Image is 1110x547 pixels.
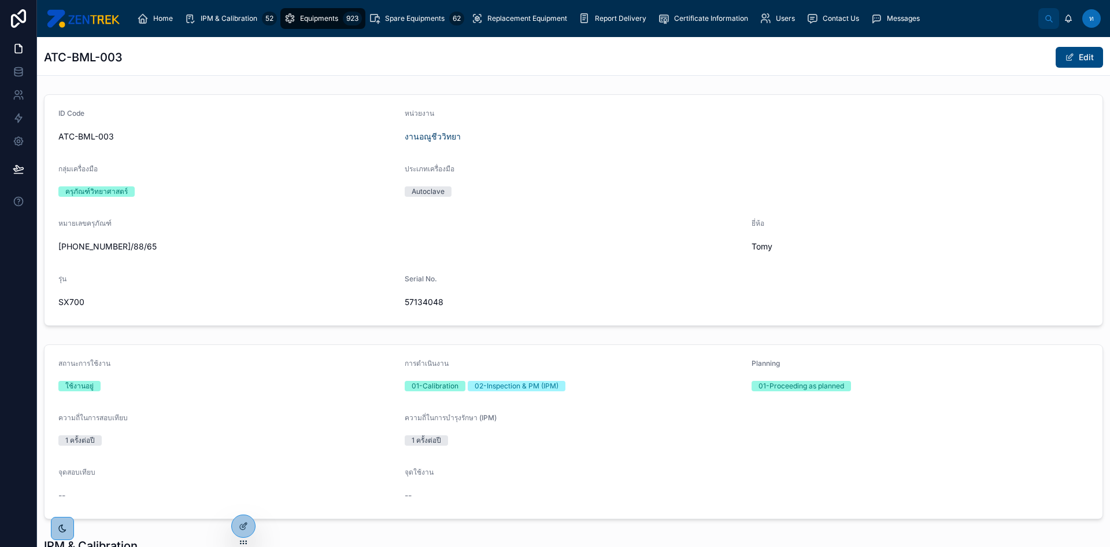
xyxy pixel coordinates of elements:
[674,14,748,23] span: Certificate Information
[405,274,437,283] span: Serial No.
[756,8,803,29] a: Users
[475,381,558,391] div: 02-Inspection & PM (IPM)
[405,109,434,118] span: หน่วยงาน
[752,359,780,368] span: Planning
[58,109,84,118] span: ID Code
[300,14,338,23] span: Equipments
[58,359,110,368] span: สถานะการใช้งาน
[1089,14,1094,23] span: ท
[758,381,844,391] div: 01-Proceeding as planned
[405,413,497,422] span: ความถี่ในการบำรุงรักษา (IPM)
[58,413,128,422] span: ความถี่ในการสอบเทียบ
[343,12,362,25] div: 923
[823,14,859,23] span: Contact Us
[405,490,412,501] span: --
[58,274,66,283] span: รุ่น
[405,359,449,368] span: การดำเนินงาน
[654,8,756,29] a: Certificate Information
[752,219,764,227] span: ยี่ห้อ
[365,8,468,29] a: Spare Equipments62
[65,186,128,197] div: ครุภัณฑ์วิทยาศาสตร์
[887,14,920,23] span: Messages
[405,131,461,142] a: งานอณูชีววิทยา
[58,296,395,308] span: SX700
[867,8,928,29] a: Messages
[405,164,454,173] span: ประเภทเครื่องมือ
[752,241,1089,252] span: Tomy
[58,241,742,252] span: [PHONE_NUMBER]/88/65
[1056,47,1103,68] button: Edit
[134,8,181,29] a: Home
[46,9,120,28] img: App logo
[58,468,95,476] span: จุดสอบเทียบ
[58,219,112,227] span: หมายเลขครุภัณฑ์
[129,6,1038,31] div: scrollable content
[58,164,98,173] span: กลุ่มเครื่องมือ
[468,8,575,29] a: Replacement Equipment
[65,381,94,391] div: ใช้งานอยู่
[280,8,365,29] a: Equipments923
[65,435,95,446] div: 1 ครั้งต่อปี
[449,12,464,25] div: 62
[487,14,567,23] span: Replacement Equipment
[153,14,173,23] span: Home
[405,468,434,476] span: จุดใช้งาน
[595,14,646,23] span: Report Delivery
[181,8,280,29] a: IPM & Calibration52
[58,490,65,501] span: --
[385,14,445,23] span: Spare Equipments
[776,14,795,23] span: Users
[412,381,458,391] div: 01-Calibration
[575,8,654,29] a: Report Delivery
[412,435,441,446] div: 1 ครั้งต่อปี
[58,131,395,142] span: ATC-BML-003
[412,186,445,197] div: Autoclave
[44,49,123,65] h1: ATC-BML-003
[405,296,742,308] span: 57134048
[262,12,277,25] div: 52
[201,14,257,23] span: IPM & Calibration
[803,8,867,29] a: Contact Us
